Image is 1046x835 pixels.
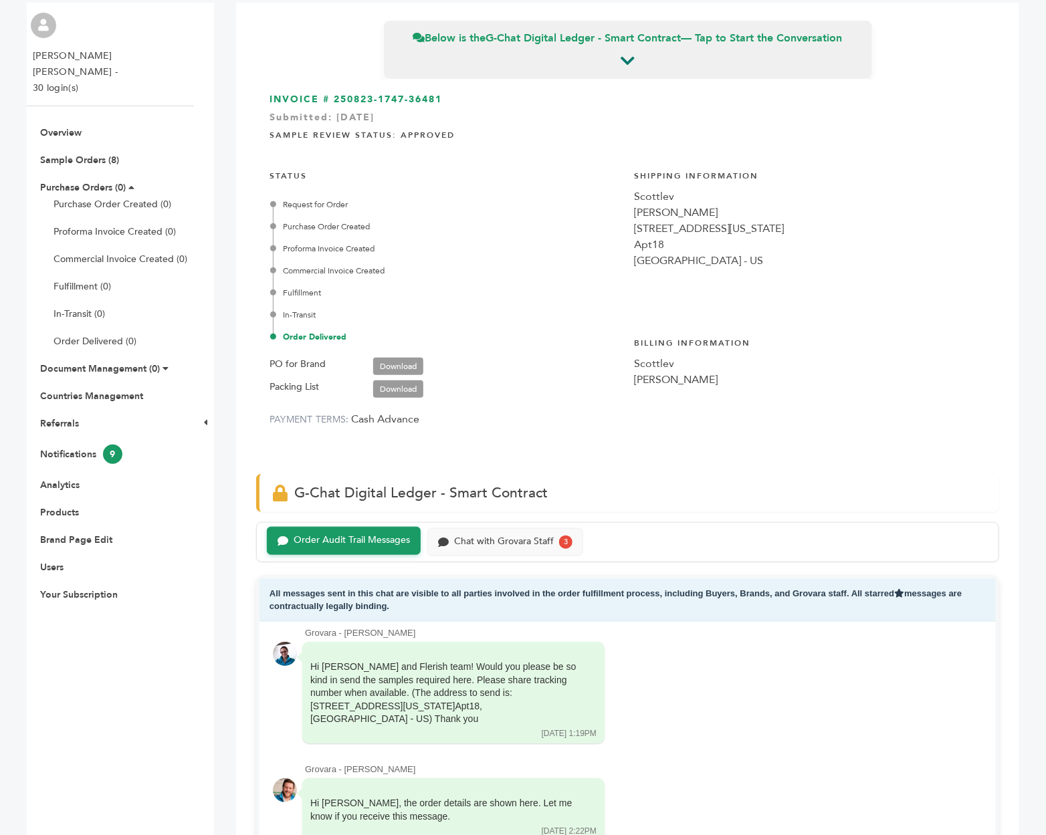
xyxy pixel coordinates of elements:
[54,335,136,348] a: Order Delivered (0)
[40,533,112,546] a: Brand Page Edit
[40,588,118,601] a: Your Subscription
[542,728,597,739] div: [DATE] 1:19PM
[635,205,986,221] div: [PERSON_NAME]
[40,390,143,402] a: Countries Management
[635,253,986,269] div: [GEOGRAPHIC_DATA] - US
[40,154,119,166] a: Sample Orders (8)
[486,31,682,45] strong: G-Chat Digital Ledger - Smart Contract
[270,111,986,131] div: Submitted: [DATE]
[103,445,122,464] span: 9
[273,331,621,343] div: Order Delivered
[635,372,986,388] div: [PERSON_NAME]
[352,412,420,427] span: Cash Advance
[259,579,996,622] div: All messages sent in this chat are visible to all parties involved in the order fulfillment proce...
[270,356,326,372] label: PO for Brand
[310,797,578,823] div: Hi [PERSON_NAME], the order details are shown here. Let me know if you receive this message.
[635,160,986,189] h4: Shipping Information
[310,661,578,726] div: Hi [PERSON_NAME] and Flerish team! Would you please be so kind in send the samples required here....
[273,309,621,321] div: In-Transit
[54,225,176,238] a: Proforma Invoice Created (0)
[305,763,982,776] div: Grovara - [PERSON_NAME]
[40,181,126,194] a: Purchase Orders (0)
[40,506,79,519] a: Products
[373,380,423,398] a: Download
[635,356,986,372] div: Scottlev
[455,701,482,711] span: Apt18,
[270,379,319,395] label: Packing List
[273,265,621,277] div: Commercial Invoice Created
[54,253,187,265] a: Commercial Invoice Created (0)
[54,308,105,320] a: In-Transit (0)
[635,237,986,253] div: Apt18
[40,448,122,461] a: Notifications9
[273,287,621,299] div: Fulfillment
[454,536,554,548] div: Chat with Grovara Staff
[54,280,111,293] a: Fulfillment (0)
[33,48,190,96] li: [PERSON_NAME] [PERSON_NAME] - 30 login(s)
[635,328,986,356] h4: Billing Information
[31,13,56,38] img: profile.png
[559,535,572,549] div: 3
[40,126,82,139] a: Overview
[40,417,79,430] a: Referrals
[273,221,621,233] div: Purchase Order Created
[270,93,986,106] h3: INVOICE # 250823-1747-36481
[294,483,548,503] span: G-Chat Digital Ledger - Smart Contract
[270,120,986,148] h4: Sample Review Status: Approved
[305,627,982,639] div: Grovara - [PERSON_NAME]
[270,160,621,189] h4: STATUS
[635,189,986,205] div: Scottlev
[40,561,64,574] a: Users
[40,479,80,491] a: Analytics
[310,713,478,724] span: [GEOGRAPHIC_DATA] - US) Thank you
[54,198,171,211] a: Purchase Order Created (0)
[270,413,349,426] label: PAYMENT TERMS:
[413,31,843,45] span: Below is the — Tap to Start the Conversation
[40,362,160,375] a: Document Management (0)
[635,221,986,237] div: [STREET_ADDRESS][US_STATE]
[373,358,423,375] a: Download
[273,243,621,255] div: Proforma Invoice Created
[294,535,410,546] div: Order Audit Trail Messages
[273,199,621,211] div: Request for Order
